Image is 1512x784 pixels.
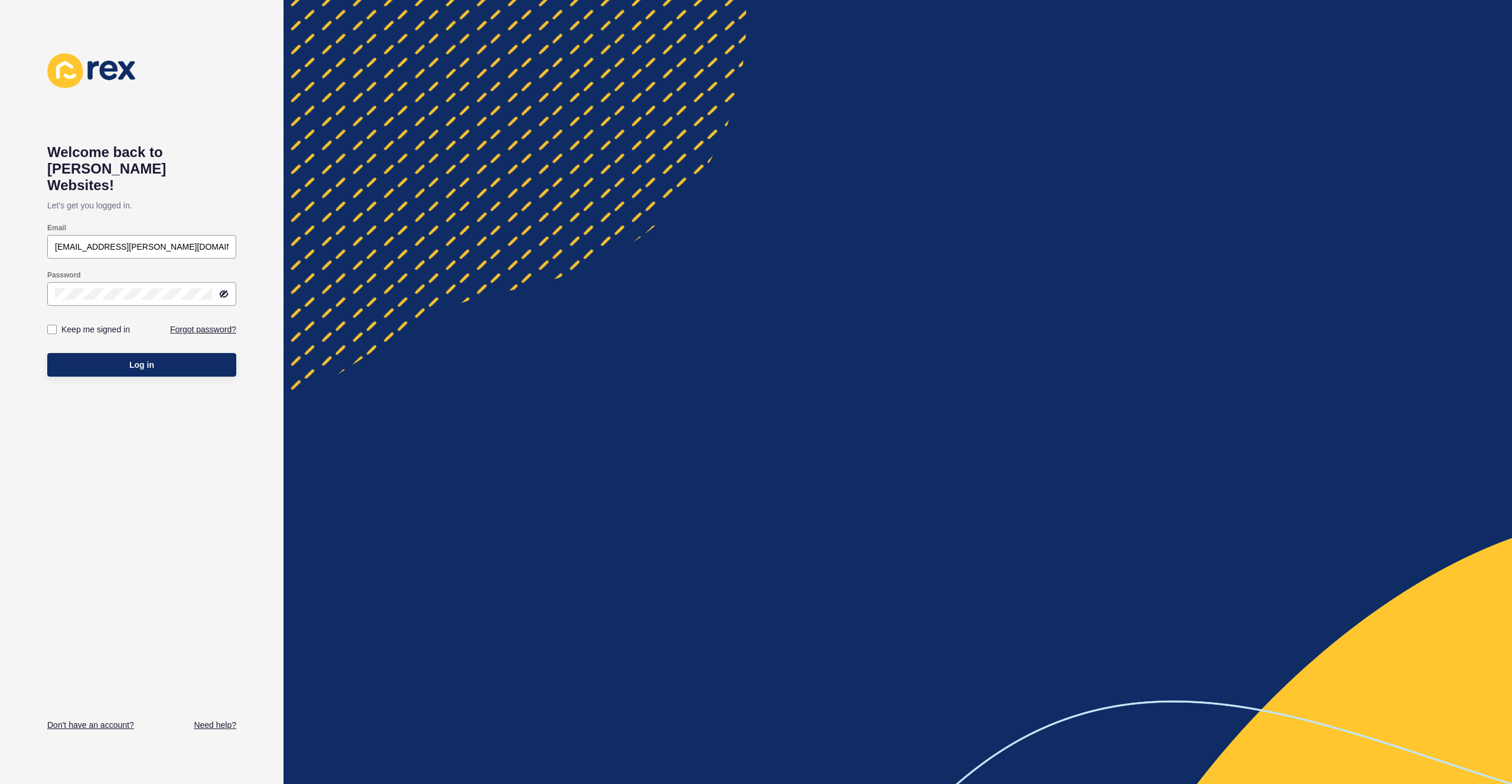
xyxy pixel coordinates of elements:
[47,719,134,731] a: Don't have an account?
[47,194,236,217] p: Let's get you logged in.
[129,359,154,371] span: Log in
[47,144,236,194] h1: Welcome back to [PERSON_NAME] Websites!
[47,353,236,377] button: Log in
[194,719,236,731] a: Need help?
[47,270,81,280] label: Password
[61,324,130,335] label: Keep me signed in
[47,223,66,233] label: Email
[170,324,236,335] a: Forgot password?
[55,241,229,253] input: e.g. name@company.com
